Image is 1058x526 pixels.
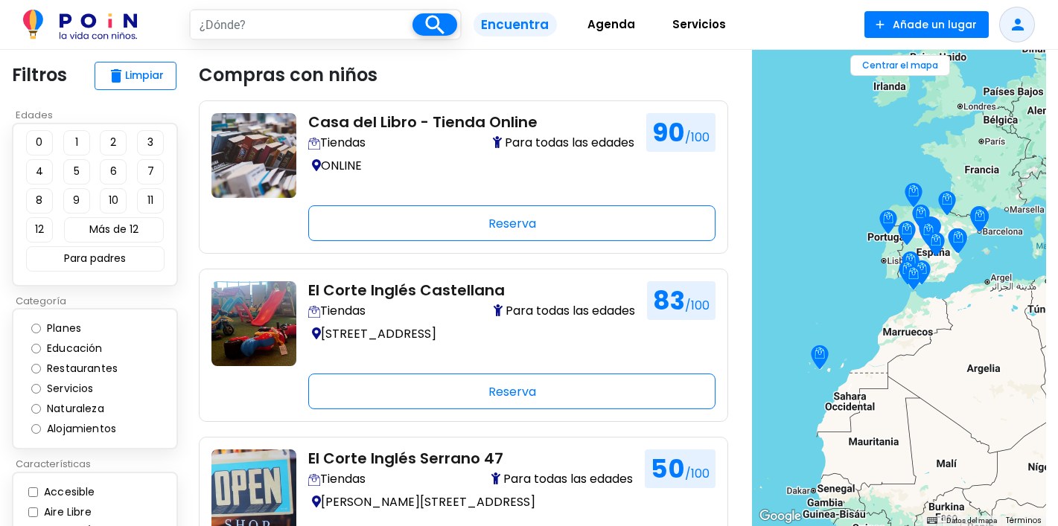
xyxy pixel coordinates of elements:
[946,229,970,253] div: Dideco Valencia
[191,10,413,39] input: ¿Dónde?
[137,130,164,155] button: 3
[308,470,366,488] span: Tiendas
[756,507,805,526] img: Google
[422,12,448,38] i: search
[647,281,716,320] h1: 83
[918,219,942,243] div: Centro Comercial Westfield Parquesur
[43,341,118,356] label: Educación
[26,159,53,185] button: 4
[581,13,642,36] span: Agenda
[756,507,805,526] a: Abre esta zona en Google Maps (se abre en una nueva ventana)
[308,306,320,318] img: Encuentra tiendas con espacios y servicios pensados para familias con niños: cambiadores, áreas d...
[40,504,92,520] label: Aire Libre
[107,67,125,85] span: delete
[12,294,187,309] p: Categoría
[211,281,716,409] a: el-corte-ingles-castellana El Corte Inglés Castellana Encuentra tiendas con espacios y servicios ...
[895,221,919,245] div: Jacoliva
[137,188,164,214] button: 11
[137,159,164,185] button: 7
[916,219,940,243] div: intu Xanadú
[43,421,131,437] label: Alojamientos
[924,232,948,256] div: La Lira - Instrumentos Musicales
[100,188,127,214] button: 10
[945,228,969,252] div: Centro Comercial Bonaire
[968,208,992,231] div: Abracadabra
[850,55,950,76] button: Centrar el mapa
[26,188,53,214] button: 8
[685,129,710,146] span: /100
[876,210,900,234] div: Livraria Lello
[902,183,925,207] div: La Luna Lee
[26,130,53,155] button: 0
[967,206,991,230] div: Mercantic
[12,457,187,472] p: Características
[23,10,137,39] img: POiN
[685,297,710,314] span: /100
[95,62,176,90] button: deleteLimpiar
[64,217,164,243] button: Más de 12
[920,218,944,242] div: Oasiz
[63,159,90,185] button: 5
[308,138,320,150] img: Encuentra tiendas con espacios y servicios pensados para familias con niños: cambiadores, áreas d...
[211,281,296,366] img: el-corte-ingles-castellana
[63,130,90,155] button: 1
[43,401,119,417] label: Naturaleza
[63,188,90,214] button: 9
[308,491,633,513] p: [PERSON_NAME][STREET_ADDRESS]
[308,373,716,409] div: Reserva
[26,217,53,243] button: 12
[919,219,943,243] div: Mi Tesoro Juegos
[916,217,940,240] div: Mano de Santa Oficial
[927,516,937,526] button: Combinaciones de teclas
[40,484,95,500] label: Accesible
[12,108,187,123] p: Edades
[308,281,635,299] h2: El Corte Inglés Castellana
[308,205,716,241] div: Reserva
[967,208,991,231] div: Barça Official Store Camp Nou
[654,7,745,43] a: Servicios
[100,159,127,185] button: 6
[645,449,716,488] h1: 50
[917,220,941,244] div: Librería Carmen
[308,323,635,344] p: [STREET_ADDRESS]
[896,260,920,284] div: Juguetoon Cádiz Cánovas del Castillo
[43,321,96,336] label: Planes
[646,113,716,152] h1: 90
[917,222,940,246] div: Leo Veo
[462,7,568,43] a: Encuentra
[308,113,634,131] h2: Casa del Libro - Tienda Online
[902,266,925,289] div: Pequeño Buddha y su Mamá
[864,11,989,38] button: Añade un lugar
[808,345,832,369] div: Siam Mall
[917,219,940,243] div: Centro Comercial Plaza Loranca 2
[666,13,733,36] span: Servicios
[43,381,109,397] label: Servicios
[569,7,654,43] a: Agenda
[43,361,133,376] label: Restaurantes
[935,191,959,215] div: Dideco Pamplona
[100,130,127,155] button: 2
[493,134,634,152] span: Para todas las edades
[308,302,366,320] span: Tiendas
[494,302,635,320] span: Para todas las edades
[899,251,922,275] div: Centro Comercial TORRE SEVILLA
[308,474,320,486] img: Encuentra tiendas con espacios y servicios pensados para familias con niños: cambiadores, áreas d...
[474,13,556,37] span: Encuentra
[211,113,716,241] a: lectura-para-ninos-casa-del-libro-tienda-online Casa del Libro - Tienda Online Encuentra tiendas ...
[909,205,933,228] div: Dideco Valladolid
[211,113,296,198] img: lectura-para-ninos-casa-del-libro-tienda-online
[12,62,67,89] p: Filtros
[910,260,934,284] div: Centro comercial Miramar
[308,449,633,467] h2: El Corte Inglés Serrano 47
[685,465,710,482] span: /100
[308,134,366,152] span: Tiendas
[26,246,165,272] button: Para padres
[946,516,997,526] button: Datos del mapa
[1006,515,1042,526] a: Términos (se abre en una nueva pestaña)
[491,470,633,488] span: Para todas las edades
[308,155,634,176] p: ONLINE
[199,62,377,89] p: Compras con niños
